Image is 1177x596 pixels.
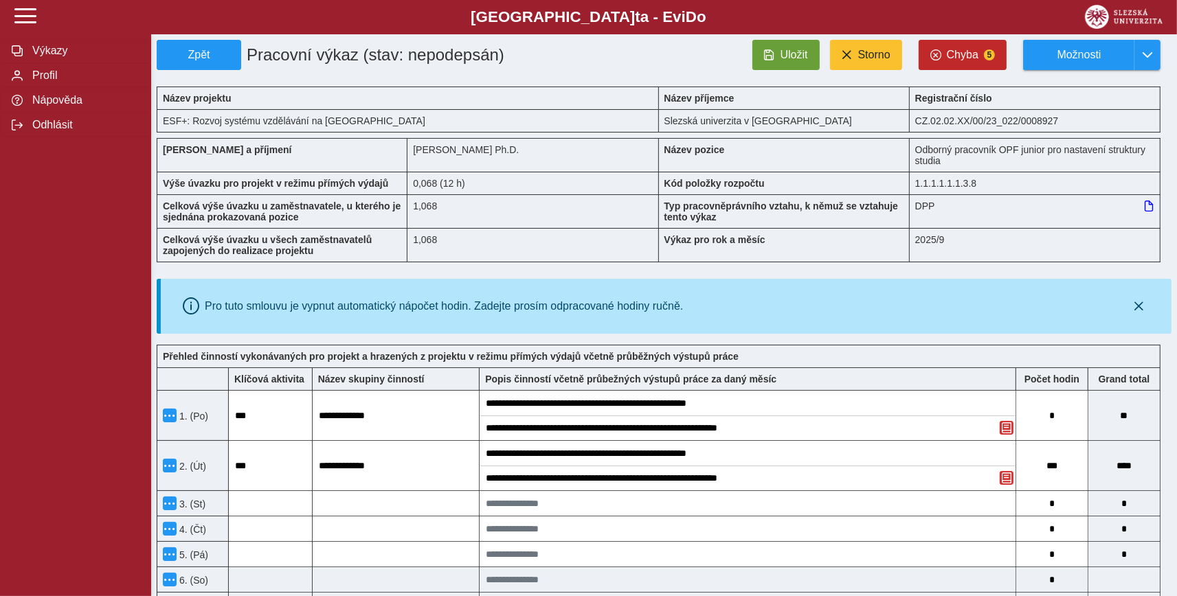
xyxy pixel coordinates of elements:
b: Kód položky rozpočtu [664,178,765,189]
b: Počet hodin [1016,374,1088,385]
button: Storno [830,40,902,70]
div: 1.1.1.1.1.1.3.8 [910,172,1161,194]
button: Menu [163,409,177,422]
span: 6. (So) [177,575,208,586]
span: 2. (Út) [177,461,206,472]
span: Odhlásit [28,119,139,131]
b: Klíčová aktivita [234,374,304,385]
span: 5. (Pá) [177,549,208,560]
div: CZ.02.02.XX/00/23_022/0008927 [910,109,1161,133]
div: DPP [910,194,1161,228]
span: Možnosti [1035,49,1123,61]
span: 3. (St) [177,498,205,509]
b: Typ pracovněprávního vztahu, k němuž se vztahuje tento výkaz [664,200,899,222]
div: 2025/9 [910,228,1161,262]
b: Název skupiny činností [318,374,425,385]
span: Chyba [947,49,978,61]
span: o [697,8,706,25]
span: Výkazy [28,45,139,57]
span: t [635,8,640,25]
span: Uložit [781,49,808,61]
button: Chyba5 [919,40,1007,70]
span: D [686,8,697,25]
div: 1,068 [407,228,658,262]
button: Menu [163,573,177,586]
button: Menu [163,522,177,536]
div: [PERSON_NAME] Ph.D. [407,138,658,172]
b: [GEOGRAPHIC_DATA] a - Evi [41,8,1136,26]
b: Přehled činností vykonávaných pro projekt a hrazených z projektu v režimu přímých výdajů včetně p... [163,351,739,362]
button: Menu [163,459,177,472]
b: Celková výše úvazku u všech zaměstnavatelů zapojených do realizace projektu [163,234,372,256]
span: Profil [28,69,139,82]
span: 4. (Čt) [177,524,206,535]
span: 1. (Po) [177,411,208,422]
button: Menu [163,496,177,510]
button: Odstranit poznámku [1000,471,1013,485]
span: Nápověda [28,94,139,106]
span: Zpět [163,49,235,61]
b: Název pozice [664,144,725,155]
div: Pro tuto smlouvu je vypnut automatický nápočet hodin. Zadejte prosím odpracované hodiny ručně. [205,300,683,312]
b: [PERSON_NAME] a příjmení [163,144,291,155]
b: Celková výše úvazku u zaměstnavatele, u kterého je sjednána prokazovaná pozice [163,200,401,222]
b: Název příjemce [664,93,735,104]
b: Registrační číslo [915,93,992,104]
button: Možnosti [1023,40,1134,70]
b: Výkaz pro rok a měsíc [664,234,765,245]
b: Suma za den přes všechny výkazy [1088,374,1160,385]
button: Zpět [157,40,241,70]
div: ESF+: Rozvoj systému vzdělávání na [GEOGRAPHIC_DATA] [157,109,659,133]
span: 5 [984,49,995,60]
button: Menu [163,547,177,561]
span: Storno [858,49,890,61]
b: Výše úvazku pro projekt v režimu přímých výdajů [163,178,388,189]
div: Odborný pracovník OPF junior pro nastavení struktury studia [910,138,1161,172]
button: Odstranit poznámku [1000,421,1013,435]
div: Slezská univerzita v [GEOGRAPHIC_DATA] [659,109,910,133]
h1: Pracovní výkaz (stav: nepodepsán) [241,40,579,70]
b: Název projektu [163,93,232,104]
button: Uložit [752,40,820,70]
div: 1,068 [407,194,658,228]
img: logo_web_su.png [1085,5,1163,29]
b: Popis činností včetně průbežných výstupů práce za daný měsíc [485,374,776,385]
div: 0,544 h / den. 2,72 h / týden. [407,172,658,194]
